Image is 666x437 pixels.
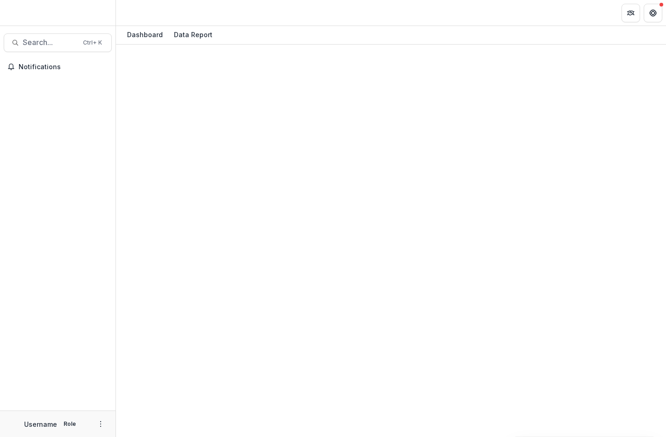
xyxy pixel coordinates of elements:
[61,420,79,428] p: Role
[170,26,216,44] a: Data Report
[19,63,108,71] span: Notifications
[123,28,166,41] div: Dashboard
[23,38,77,47] span: Search...
[621,4,640,22] button: Partners
[4,59,112,74] button: Notifications
[81,38,104,48] div: Ctrl + K
[95,418,106,430] button: More
[123,26,166,44] a: Dashboard
[24,419,57,429] p: Username
[644,4,662,22] button: Get Help
[170,28,216,41] div: Data Report
[4,33,112,52] button: Search...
